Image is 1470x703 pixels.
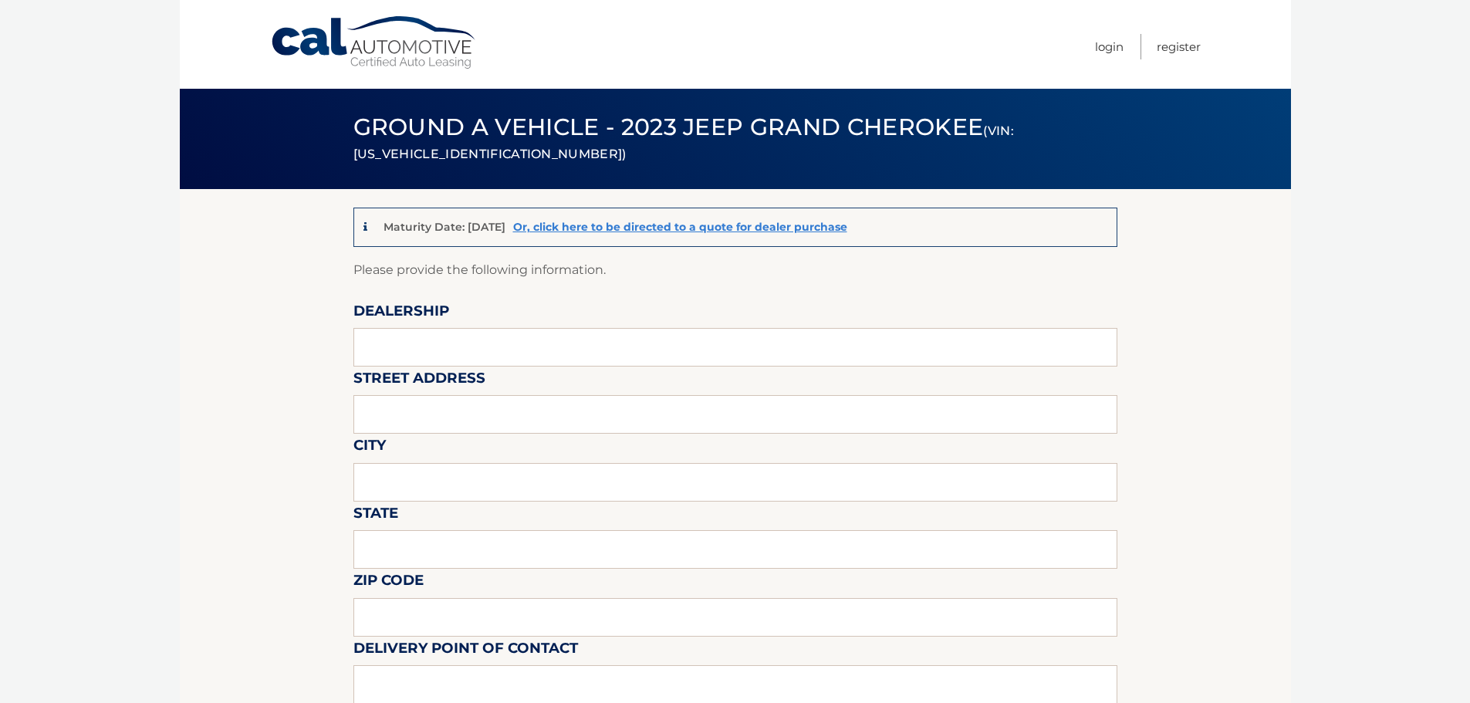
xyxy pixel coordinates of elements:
[353,259,1117,281] p: Please provide the following information.
[513,220,847,234] a: Or, click here to be directed to a quote for dealer purchase
[353,367,485,395] label: Street Address
[353,123,1014,161] small: (VIN: [US_VEHICLE_IDENTIFICATION_NUMBER])
[353,434,386,462] label: City
[353,299,449,328] label: Dealership
[270,15,478,70] a: Cal Automotive
[353,569,424,597] label: Zip Code
[353,637,578,665] label: Delivery Point of Contact
[1157,34,1201,59] a: Register
[353,502,398,530] label: State
[1095,34,1124,59] a: Login
[353,113,1014,164] span: Ground a Vehicle - 2023 Jeep Grand Cherokee
[384,220,505,234] p: Maturity Date: [DATE]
